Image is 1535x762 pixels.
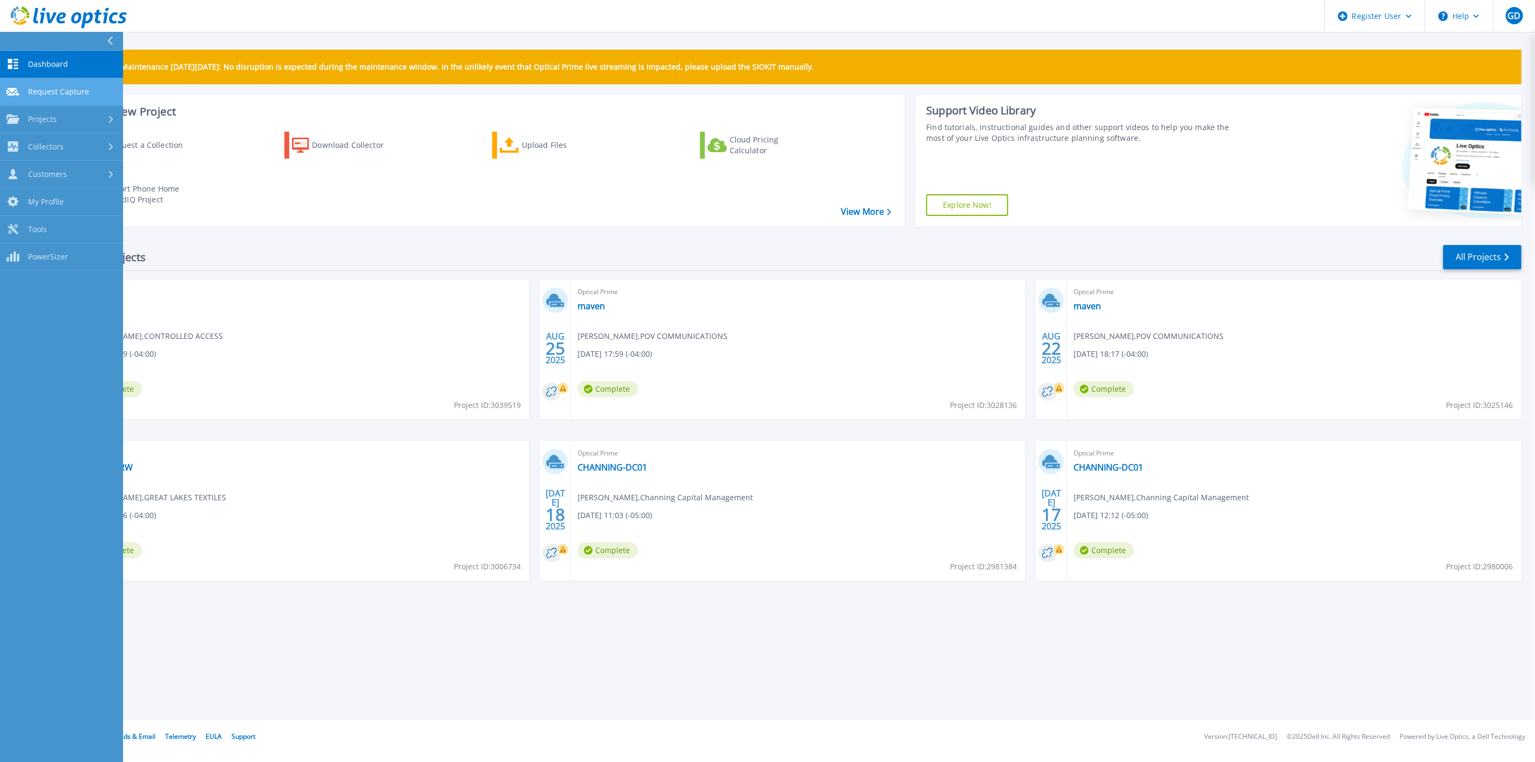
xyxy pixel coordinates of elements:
a: Upload Files [492,132,613,159]
h3: Start a New Project [77,106,891,118]
div: Download Collector [312,134,398,156]
li: Powered by Live Optics, a Dell Technology [1400,733,1525,740]
a: CHANNING-DC01 [1074,462,1143,473]
a: View More [841,207,891,217]
a: CHANNING-DC01 [578,462,647,473]
span: Collectors [28,142,64,152]
span: Projects [28,114,57,124]
span: GD [1507,11,1520,20]
a: maven [1074,301,1101,311]
span: Optical Prime [81,447,522,459]
span: Optical Prime [578,286,1018,298]
span: [PERSON_NAME] , Channing Capital Management [578,492,753,504]
div: [DATE] 2025 [545,490,566,529]
div: Upload Files [522,134,608,156]
div: Find tutorials, instructional guides and other support videos to help you make the most of your L... [926,122,1241,144]
span: [PERSON_NAME] , POV COMMUNICATIONS [1074,330,1224,342]
span: 25 [546,344,565,353]
span: Complete [1074,542,1134,559]
span: 18 [546,510,565,519]
span: Complete [578,542,638,559]
span: Optical Prime [1074,286,1514,298]
a: Telemetry [165,732,196,741]
a: Request a Collection [77,132,197,159]
span: Project ID: 3006734 [454,561,521,573]
span: Request Capture [28,87,89,97]
span: Optical Prime [1074,447,1514,459]
span: [DATE] 12:12 (-05:00) [1074,509,1148,521]
span: My Profile [28,197,64,207]
span: Complete [578,381,638,397]
span: Optical Prime [578,447,1018,459]
a: Ads & Email [119,732,155,741]
span: Project ID: 3039519 [454,399,521,411]
span: 17 [1042,510,1061,519]
a: maven [578,301,605,311]
span: Project ID: 2980006 [1446,561,1513,573]
span: [DATE] 18:17 (-04:00) [1074,348,1148,360]
span: [PERSON_NAME] , Channing Capital Management [1074,492,1249,504]
span: Customers [28,169,67,179]
a: Download Collector [284,132,405,159]
span: Optical Prime [81,286,522,298]
div: Cloud Pricing Calculator [730,134,816,156]
li: Version: [TECHNICAL_ID] [1204,733,1277,740]
span: [PERSON_NAME] , GREAT LAKES TEXTILES [81,492,226,504]
span: [PERSON_NAME] , POV COMMUNICATIONS [578,330,728,342]
a: All Projects [1443,245,1522,269]
span: Complete [1074,381,1134,397]
div: AUG 2025 [1041,329,1062,368]
span: Project ID: 3028136 [950,399,1017,411]
li: © 2025 Dell Inc. All Rights Reserved [1287,733,1390,740]
a: Support [232,732,255,741]
div: AUG 2025 [545,329,566,368]
div: [DATE] 2025 [1041,490,1062,529]
span: [DATE] 11:03 (-05:00) [578,509,652,521]
span: [DATE] 17:59 (-04:00) [578,348,652,360]
span: 22 [1042,344,1061,353]
span: Project ID: 2981384 [950,561,1017,573]
span: Dashboard [28,59,68,69]
div: Support Video Library [926,104,1241,118]
a: EULA [206,732,222,741]
span: Project ID: 3025146 [1446,399,1513,411]
span: PowerSizer [28,252,68,262]
div: Request a Collection [107,134,194,156]
div: Import Phone Home CloudIQ Project [106,183,190,205]
span: [PERSON_NAME] , CONTROLLED ACCESS [81,330,223,342]
a: Cloud Pricing Calculator [700,132,820,159]
span: Tools [28,224,47,234]
a: Explore Now! [926,194,1008,216]
p: Scheduled Maintenance [DATE][DATE]: No disruption is expected during the maintenance window. In t... [80,63,814,71]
